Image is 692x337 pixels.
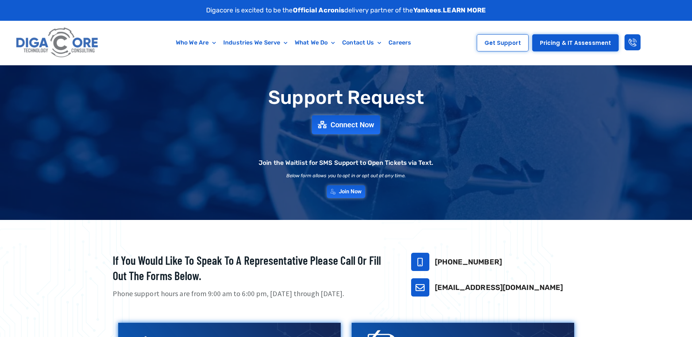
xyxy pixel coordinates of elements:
[484,40,521,46] span: Get Support
[435,283,563,292] a: [EMAIL_ADDRESS][DOMAIN_NAME]
[477,34,529,51] a: Get Support
[385,34,415,51] a: Careers
[443,6,486,14] a: LEARN MORE
[14,24,101,61] img: Digacore logo 1
[172,34,220,51] a: Who We Are
[113,253,393,283] h2: If you would like to speak to a representative please call or fill out the forms below.
[259,160,433,166] h2: Join the Waitlist for SMS Support to Open Tickets via Text.
[532,34,619,51] a: Pricing & IT Assessment
[411,278,429,297] a: support@digacore.com
[339,189,362,194] span: Join Now
[286,173,406,178] h2: Below form allows you to opt in or opt out at any time.
[435,257,502,266] a: [PHONE_NUMBER]
[540,40,611,46] span: Pricing & IT Assessment
[94,87,598,108] h1: Support Request
[136,34,451,51] nav: Menu
[291,34,339,51] a: What We Do
[206,5,486,15] p: Digacore is excited to be the delivery partner of the .
[339,34,385,51] a: Contact Us
[327,185,366,198] a: Join Now
[293,6,345,14] strong: Official Acronis
[220,34,291,51] a: Industries We Serve
[312,115,380,134] a: Connect Now
[413,6,441,14] strong: Yankees
[113,288,393,299] p: Phone support hours are from 9:00 am to 6:00 pm, [DATE] through [DATE].
[411,253,429,271] a: 732-646-5725
[330,121,374,128] span: Connect Now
